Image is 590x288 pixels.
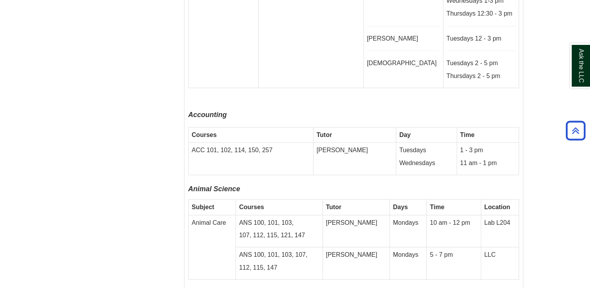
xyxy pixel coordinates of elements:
[427,215,481,247] td: 10 am - 12 pm
[192,204,214,210] strong: Subject
[239,263,319,272] p: 112, 115, 147
[563,125,588,136] a: Back to Top
[460,132,475,138] strong: Time
[446,34,516,43] p: Tuesdays 12 - 3 pm
[460,146,516,155] p: 1 - 3 pm
[399,132,411,138] strong: Day
[446,72,516,81] p: Thursdays 2 - 5 pm
[484,204,510,210] b: Location
[326,204,342,210] strong: Tutor
[460,159,516,168] p: 11 am - 1 pm
[481,247,519,280] td: LLC
[430,204,444,210] strong: Time
[188,111,227,119] span: Accounting
[239,231,319,240] p: 107, 112, 115, 121, 147
[239,204,264,210] strong: Courses
[446,59,516,68] p: Tuesdays 2 - 5 pm
[313,143,396,175] td: [PERSON_NAME]
[322,215,390,247] td: [PERSON_NAME]
[484,219,516,228] p: Lab L204
[390,247,427,280] td: Mondays
[427,247,481,280] td: 5 - 7 pm
[322,247,390,280] td: [PERSON_NAME]
[367,59,440,68] p: [DEMOGRAPHIC_DATA]
[399,146,454,155] p: Tuesdays
[239,219,319,228] p: ANS 100, 101, 103,
[192,132,217,138] strong: Courses
[239,251,319,260] p: ANS 100, 101, 103, 107,
[393,204,408,210] b: Days
[367,34,440,43] p: [PERSON_NAME]
[188,215,236,279] td: Animal Care
[446,9,516,18] p: Thursdays 12:30 - 3 pm
[188,143,313,175] td: ACC 101, 102, 114, 150, 257
[188,185,240,193] i: Animal Science
[317,132,332,138] strong: Tutor
[399,159,454,168] p: Wednesdays
[390,215,427,247] td: Mondays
